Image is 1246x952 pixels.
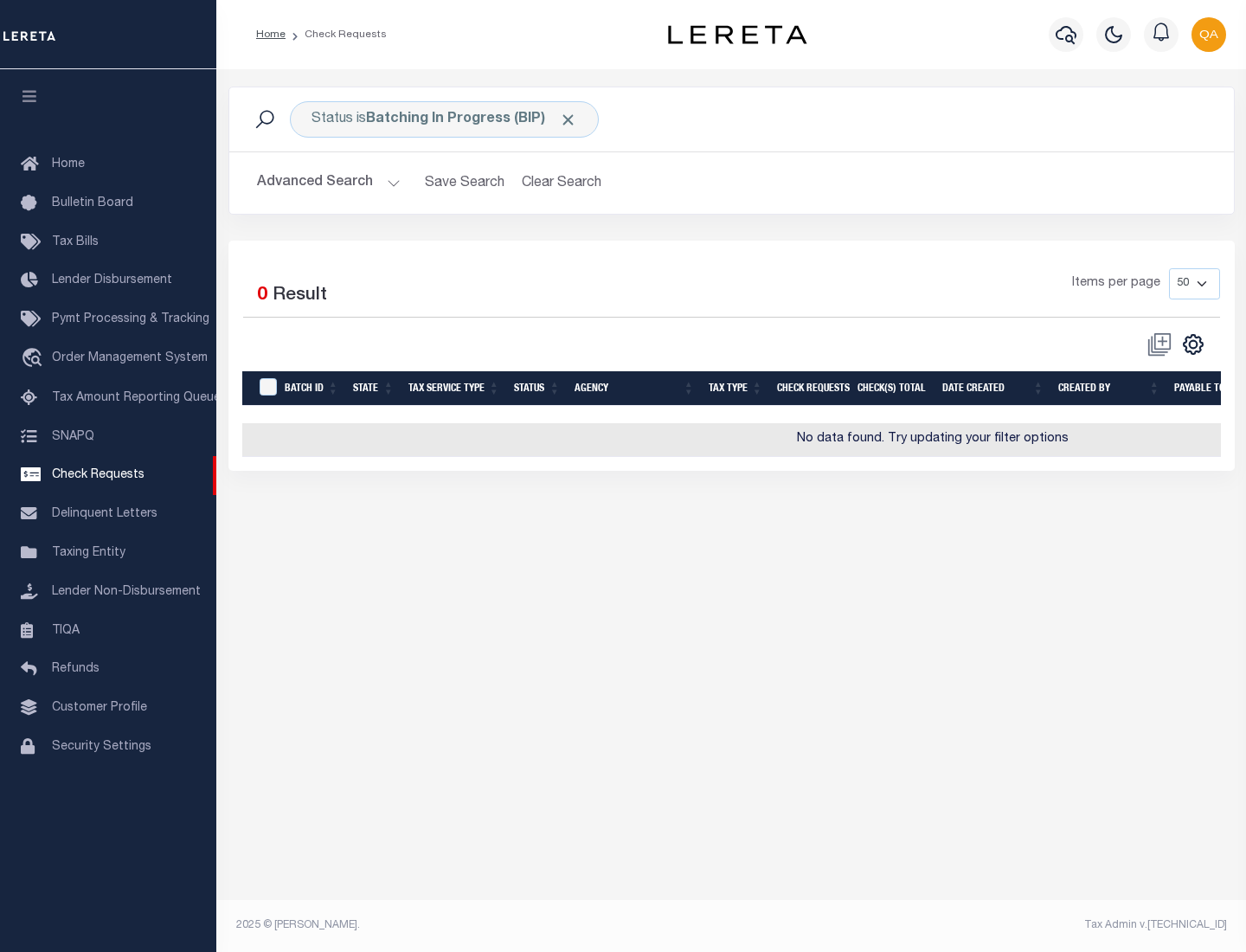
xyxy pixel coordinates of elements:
button: Advanced Search [257,166,401,200]
button: Clear Search [515,166,609,200]
i: travel_explore [21,348,48,370]
div: Status is [290,101,599,138]
span: Tax Amount Reporting Queue [52,392,221,404]
a: Home [256,29,286,40]
th: Batch Id: activate to sort column ascending [278,371,346,407]
th: Created By: activate to sort column ascending [1051,371,1167,407]
th: State: activate to sort column ascending [346,371,401,407]
th: Date Created: activate to sort column ascending [935,371,1051,407]
span: TIQA [52,624,80,636]
span: Taxing Entity [52,547,125,559]
span: Lender Disbursement [52,274,172,286]
th: Status: activate to sort column ascending [507,371,568,407]
th: Agency: activate to sort column ascending [568,371,702,407]
span: 0 [257,286,267,305]
th: Tax Service Type: activate to sort column ascending [401,371,507,407]
b: Batching In Progress (BIP) [366,113,577,126]
span: Click to Remove [559,111,577,129]
span: Security Settings [52,741,151,753]
li: Check Requests [286,27,387,42]
span: Bulletin Board [52,197,133,209]
img: svg+xml;base64,PHN2ZyB4bWxucz0iaHR0cDovL3d3dy53My5vcmcvMjAwMC9zdmciIHBvaW50ZXItZXZlbnRzPSJub25lIi... [1191,17,1226,52]
span: Tax Bills [52,236,99,248]
div: 2025 © [PERSON_NAME]. [223,917,732,933]
th: Check(s) Total [851,371,935,407]
label: Result [273,282,327,310]
button: Save Search [414,166,515,200]
div: Tax Admin v.[TECHNICAL_ID] [744,917,1227,933]
span: Check Requests [52,469,145,481]
th: Check Requests [770,371,851,407]
img: logo-dark.svg [668,25,806,44]
span: Items per page [1072,274,1160,293]
span: Lender Non-Disbursement [52,586,201,598]
span: Order Management System [52,352,208,364]
span: Refunds [52,663,100,675]
span: Pymt Processing & Tracking [52,313,209,325]
span: Delinquent Letters [52,508,157,520]
span: Customer Profile [52,702,147,714]
th: Tax Type: activate to sort column ascending [702,371,770,407]
span: SNAPQ [52,430,94,442]
span: Home [52,158,85,170]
